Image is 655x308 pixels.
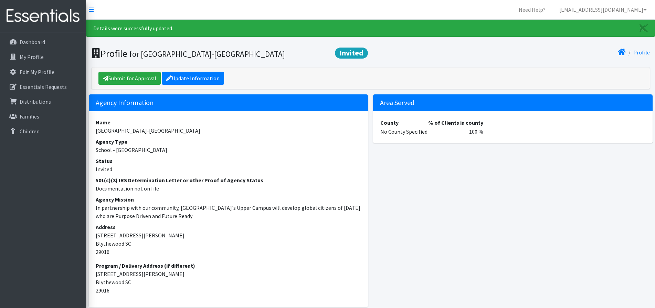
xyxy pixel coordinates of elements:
a: Children [3,124,83,138]
dt: Status [96,157,361,165]
a: Families [3,110,83,123]
a: Essentials Requests [3,80,83,94]
a: Update Information [162,72,224,85]
dd: [GEOGRAPHIC_DATA]-[GEOGRAPHIC_DATA] [96,126,361,135]
a: My Profile [3,50,83,64]
a: Dashboard [3,35,83,49]
p: Dashboard [20,39,45,45]
a: Close [633,20,655,37]
h5: Agency Information [89,94,368,111]
dd: School - [GEOGRAPHIC_DATA] [96,146,361,154]
img: HumanEssentials [3,4,83,28]
strong: Address [96,224,116,230]
p: Children [20,128,40,135]
dt: 501(c)(3) IRS Determination Letter or other Proof of Agency Status [96,176,361,184]
strong: Program / Delivery Address (if different) [96,262,195,269]
small: for [GEOGRAPHIC_DATA]-[GEOGRAPHIC_DATA] [129,49,285,59]
p: Families [20,113,39,120]
p: Edit My Profile [20,69,54,75]
a: Need Help? [513,3,551,17]
dd: Documentation not on file [96,184,361,193]
p: Essentials Requests [20,83,67,90]
p: Distributions [20,98,51,105]
dd: In partnership with our community, [GEOGRAPHIC_DATA]'s Upper Campus will develop global citizens ... [96,204,361,220]
a: Edit My Profile [3,65,83,79]
dt: Agency Type [96,137,361,146]
dt: Agency Mission [96,195,361,204]
td: 100 % [428,127,484,136]
a: Distributions [3,95,83,109]
p: My Profile [20,53,44,60]
div: Details were successfully updated. [86,20,655,37]
span: Invited [335,48,368,59]
a: Submit for Approval [98,72,161,85]
a: [EMAIL_ADDRESS][DOMAIN_NAME] [554,3,652,17]
th: % of Clients in county [428,118,484,127]
th: County [380,118,428,127]
td: No County Specified [380,127,428,136]
a: Profile [633,49,650,56]
h5: Area Served [373,94,653,111]
dt: Name [96,118,361,126]
dd: Invited [96,165,361,173]
address: [STREET_ADDRESS][PERSON_NAME] Blythewood SC 29016 [96,223,361,256]
h1: Profile [92,48,368,60]
address: [STREET_ADDRESS][PERSON_NAME] Blythewood SC 29016 [96,261,361,295]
